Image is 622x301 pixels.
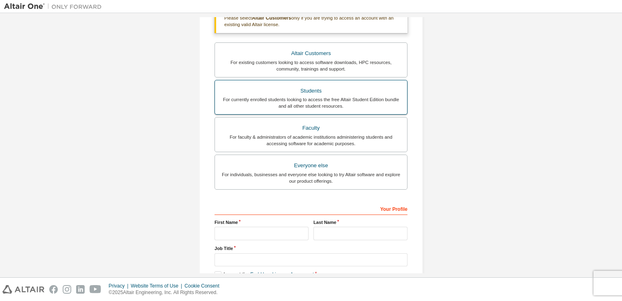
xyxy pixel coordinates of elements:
[220,48,402,59] div: Altair Customers
[76,285,85,294] img: linkedin.svg
[313,219,407,226] label: Last Name
[109,289,224,296] p: © 2025 Altair Engineering, Inc. All Rights Reserved.
[131,283,184,289] div: Website Terms of Use
[109,283,131,289] div: Privacy
[2,285,44,294] img: altair_logo.svg
[220,171,402,184] div: For individuals, businesses and everyone else looking to try Altair software and explore our prod...
[4,2,106,11] img: Altair One
[215,202,407,215] div: Your Profile
[220,134,402,147] div: For faculty & administrators of academic institutions administering students and accessing softwa...
[90,285,101,294] img: youtube.svg
[215,10,407,33] div: Please select only if you are trying to access an account with an existing valid Altair license.
[63,285,71,294] img: instagram.svg
[220,96,402,109] div: For currently enrolled students looking to access the free Altair Student Edition bundle and all ...
[49,285,58,294] img: facebook.svg
[220,122,402,134] div: Faculty
[250,272,314,277] a: End-User License Agreement
[215,245,407,252] label: Job Title
[220,160,402,171] div: Everyone else
[184,283,224,289] div: Cookie Consent
[215,271,314,278] label: I accept the
[220,59,402,72] div: For existing customers looking to access software downloads, HPC resources, community, trainings ...
[252,15,291,21] b: Altair Customers
[215,219,309,226] label: First Name
[220,85,402,97] div: Students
